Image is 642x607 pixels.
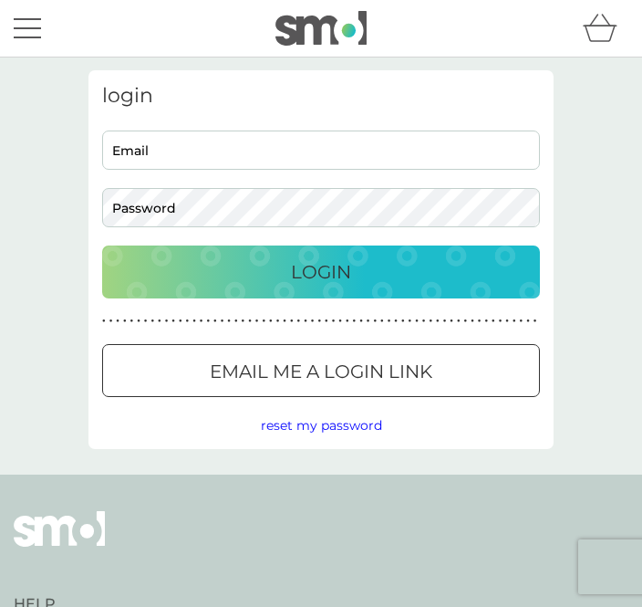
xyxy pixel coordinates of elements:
[359,317,363,326] p: ●
[422,317,426,326] p: ●
[492,317,495,326] p: ●
[248,317,252,326] p: ●
[505,317,509,326] p: ●
[234,317,238,326] p: ●
[262,317,265,326] p: ●
[401,317,405,326] p: ●
[353,317,357,326] p: ●
[346,317,349,326] p: ●
[471,317,474,326] p: ●
[109,317,113,326] p: ●
[513,317,516,326] p: ●
[137,317,140,326] p: ●
[171,317,175,326] p: ●
[102,84,540,108] h3: login
[332,317,336,326] p: ●
[276,317,280,326] p: ●
[304,317,307,326] p: ●
[388,317,391,326] p: ●
[255,317,259,326] p: ●
[380,317,384,326] p: ●
[297,317,301,326] p: ●
[102,317,106,326] p: ●
[158,317,161,326] p: ●
[464,317,468,326] p: ●
[227,317,231,326] p: ●
[443,317,447,326] p: ●
[526,317,530,326] p: ●
[261,415,382,435] button: reset my password
[478,317,481,326] p: ●
[409,317,412,326] p: ●
[436,317,440,326] p: ●
[165,317,169,326] p: ●
[186,317,190,326] p: ●
[269,317,273,326] p: ●
[102,246,540,298] button: Login
[290,317,294,326] p: ●
[116,317,119,326] p: ●
[130,317,134,326] p: ●
[583,10,628,47] div: basket
[394,317,398,326] p: ●
[311,317,315,326] p: ●
[484,317,488,326] p: ●
[367,317,370,326] p: ●
[221,317,224,326] p: ●
[499,317,502,326] p: ●
[275,11,367,46] img: smol
[150,317,154,326] p: ●
[102,344,540,397] button: Email me a login link
[242,317,245,326] p: ●
[291,257,351,287] p: Login
[192,317,196,326] p: ●
[213,317,217,326] p: ●
[373,317,377,326] p: ●
[338,317,342,326] p: ●
[317,317,321,326] p: ●
[520,317,523,326] p: ●
[210,357,432,386] p: Email me a login link
[457,317,461,326] p: ●
[14,11,41,46] button: menu
[179,317,182,326] p: ●
[325,317,328,326] p: ●
[206,317,210,326] p: ●
[283,317,286,326] p: ●
[533,317,537,326] p: ●
[261,417,382,434] span: reset my password
[200,317,203,326] p: ●
[14,511,105,573] img: smol
[429,317,432,326] p: ●
[450,317,453,326] p: ●
[144,317,148,326] p: ●
[415,317,419,326] p: ●
[123,317,127,326] p: ●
